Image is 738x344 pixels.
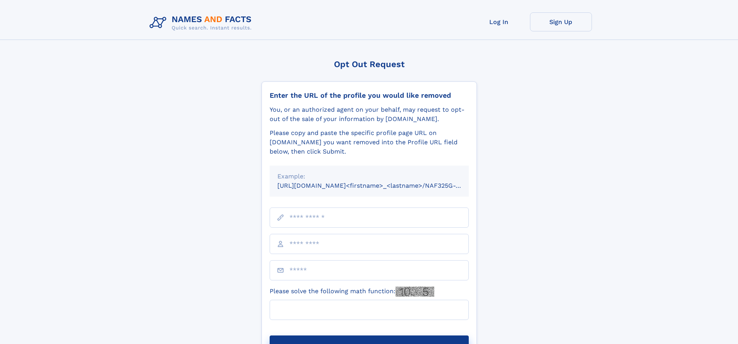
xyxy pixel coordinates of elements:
[261,59,477,69] div: Opt Out Request
[530,12,592,31] a: Sign Up
[277,172,461,181] div: Example:
[270,287,434,297] label: Please solve the following math function:
[270,128,469,156] div: Please copy and paste the specific profile page URL on [DOMAIN_NAME] you want removed into the Pr...
[468,12,530,31] a: Log In
[277,182,483,189] small: [URL][DOMAIN_NAME]<firstname>_<lastname>/NAF325G-xxxxxxxx
[146,12,258,33] img: Logo Names and Facts
[270,105,469,124] div: You, or an authorized agent on your behalf, may request to opt-out of the sale of your informatio...
[270,91,469,100] div: Enter the URL of the profile you would like removed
